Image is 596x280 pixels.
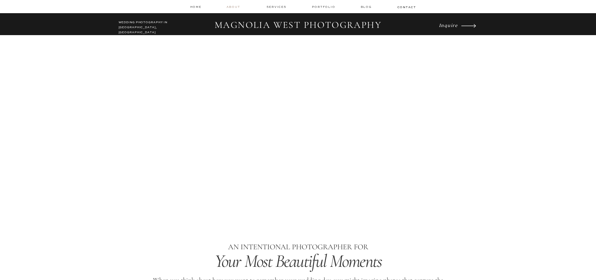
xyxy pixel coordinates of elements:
[312,5,337,9] a: Portfolio
[397,5,415,9] a: contact
[267,5,288,9] a: services
[361,5,373,9] a: Blog
[439,22,458,28] i: Inquire
[178,192,418,204] h1: Los Angeles Wedding Photographer
[178,241,419,253] p: AN INTENTIONAL PHOTOGRAPHER FOR
[439,21,460,29] a: Inquire
[190,5,202,9] a: home
[211,19,386,31] h2: MAGNOLIA WEST PHOTOGRAPHY
[227,5,242,9] a: about
[215,250,382,272] i: Your Most Beautiful Moments
[167,160,429,182] i: Timeless Images & an Unparalleled Experience
[119,20,174,31] h2: WEDDING PHOTOGRAPHY IN [GEOGRAPHIC_DATA], [GEOGRAPHIC_DATA]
